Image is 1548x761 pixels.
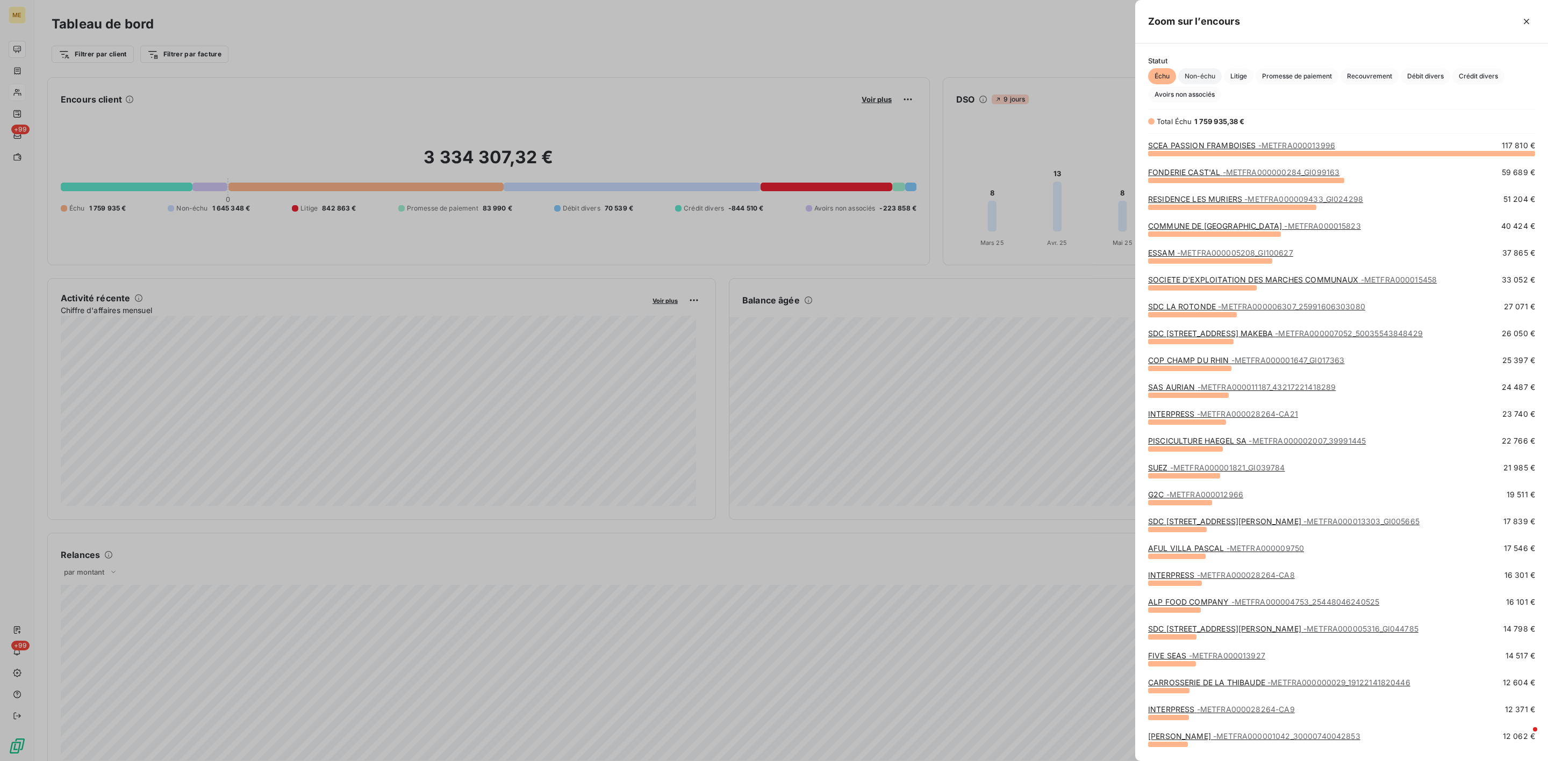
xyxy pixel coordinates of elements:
[1177,248,1293,257] span: - METFRA000005208_GI100627
[1506,650,1535,661] span: 14 517 €
[1502,328,1535,339] span: 26 050 €
[1502,382,1535,393] span: 24 487 €
[1502,409,1535,419] span: 23 740 €
[1148,490,1243,499] a: G2C
[1148,141,1335,150] a: SCEA PASSION FRAMBOISES
[1197,570,1295,579] span: - METFRA000028264-CA8
[1275,329,1423,338] span: - METFRA000007052_50035543848429
[1148,731,1360,741] a: [PERSON_NAME]
[1303,517,1420,526] span: - METFRA000013303_GI005665
[1197,409,1298,418] span: - METFRA000028264-CA21
[1503,194,1535,205] span: 51 204 €
[1218,302,1365,311] span: - METFRA000006307_25991606303080
[1401,68,1450,84] button: Débit divers
[1452,68,1504,84] button: Crédit divers
[1148,382,1336,392] a: SAS AURIAN
[1148,705,1295,714] a: INTERPRESS
[1502,248,1535,258] span: 37 865 €
[1244,194,1363,204] span: - METFRA000009433_GI024298
[1256,68,1338,84] button: Promesse de paiement
[1148,570,1295,579] a: INTERPRESS
[1303,624,1418,633] span: - METFRA000005316_GI044785
[1511,724,1537,750] iframe: Intercom live chat
[1223,168,1340,177] span: - METFRA000000284_GI099163
[1503,462,1535,473] span: 21 985 €
[1189,651,1265,660] span: - METFRA000013927
[1148,651,1265,660] a: FIVE SEAS
[1148,624,1418,633] a: SDC [STREET_ADDRESS][PERSON_NAME]
[1170,463,1285,472] span: - METFRA000001821_GI039784
[1503,677,1535,688] span: 12 604 €
[1502,274,1535,285] span: 33 052 €
[1148,463,1285,472] a: SUEZ
[1135,140,1548,748] div: grid
[1148,436,1366,445] a: PISCICULTURE HAEGEL SA
[1166,490,1243,499] span: - METFRA000012966
[1148,678,1410,687] a: CARROSSERIE DE LA THIBAUDE
[1148,56,1535,65] span: Statut
[1504,301,1535,312] span: 27 071 €
[1148,543,1304,553] a: AFUL VILLA PASCAL
[1148,194,1363,204] a: RESIDENCE LES MURIERS
[1213,731,1360,741] span: - METFRA000001042_30000740042853
[1284,221,1360,230] span: - METFRA000015823
[1148,275,1437,284] a: SOCIETE D'EXPLOITATION DES MARCHES COMMUNAUX
[1504,543,1535,554] span: 17 546 €
[1178,68,1222,84] button: Non-échu
[1502,140,1535,151] span: 117 810 €
[1148,302,1365,311] a: SDC LA ROTONDE
[1148,409,1298,418] a: INTERPRESS
[1503,731,1535,742] span: 12 062 €
[1231,597,1380,606] span: - METFRA000004753_25448046240525
[1197,705,1295,714] span: - METFRA000028264-CA9
[1341,68,1399,84] button: Recouvrement
[1502,167,1535,178] span: 59 689 €
[1148,221,1361,230] a: COMMUNE DE [GEOGRAPHIC_DATA]
[1502,436,1535,446] span: 22 766 €
[1148,517,1420,526] a: SDC [STREET_ADDRESS][PERSON_NAME]
[1503,624,1535,634] span: 14 798 €
[1501,221,1535,231] span: 40 424 €
[1148,597,1379,606] a: ALP FOOD COMPANY
[1231,356,1345,365] span: - METFRA000001647_GI017363
[1148,14,1240,29] h5: Zoom sur l’encours
[1258,141,1335,150] span: - METFRA000013996
[1148,168,1339,177] a: FONDERIE CAST'AL
[1267,678,1410,687] span: - METFRA000000029_19122141820446
[1194,117,1245,126] span: 1 759 935,38 €
[1249,436,1366,445] span: - METFRA000002007_39991445
[1157,117,1192,126] span: Total Échu
[1148,68,1176,84] button: Échu
[1502,355,1535,366] span: 25 397 €
[1148,329,1423,338] a: SDC [STREET_ADDRESS] MAKEBA
[1506,597,1535,607] span: 16 101 €
[1148,356,1344,365] a: COP CHAMP DU RHIN
[1148,248,1293,257] a: ESSAM
[1198,382,1336,392] span: - METFRA000011187_43217221418289
[1148,86,1221,103] button: Avoirs non associés
[1507,489,1535,500] span: 19 511 €
[1227,543,1304,553] span: - METFRA000009750
[1505,704,1535,715] span: 12 371 €
[1504,570,1535,581] span: 16 301 €
[1224,68,1253,84] button: Litige
[1361,275,1437,284] span: - METFRA000015458
[1503,516,1535,527] span: 17 839 €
